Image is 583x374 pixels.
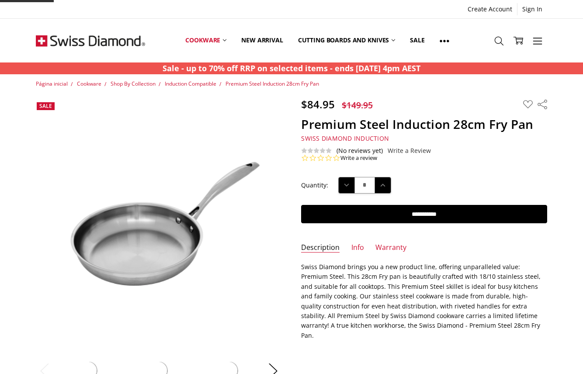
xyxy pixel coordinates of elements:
p: Swiss Diamond brings you a new product line, offering unparalleled value: Premium Steel. This 28c... [301,262,547,340]
span: Sale [39,102,52,110]
span: Swiss Diamond Induction [301,134,389,142]
a: Show All [432,21,457,60]
a: Página inicial [36,80,68,87]
a: Warranty [375,243,406,253]
a: Induction Compatible [165,80,216,87]
a: Write a Review [388,147,431,154]
a: Create Account [463,3,517,15]
span: $84.95 [301,97,335,111]
a: Description [301,243,340,253]
a: Premium Steel Induction 28cm Fry Pan [226,80,319,87]
label: Quantity: [301,180,328,190]
strong: Sale - up to 70% off RRP on selected items - ends [DATE] 4pm AEST [163,63,420,73]
a: Sale [403,21,432,60]
a: Write a review [340,154,377,162]
a: Sign In [517,3,547,15]
a: Cookware [178,21,234,60]
a: Shop By Collection [111,80,156,87]
span: $149.95 [342,99,373,111]
img: Free Shipping On Every Order [36,19,145,62]
a: Info [351,243,364,253]
a: Cutting boards and knives [291,21,403,60]
a: New arrival [234,21,290,60]
h1: Premium Steel Induction 28cm Fry Pan [301,117,547,132]
span: (No reviews yet) [337,147,383,154]
a: Cookware [77,80,101,87]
